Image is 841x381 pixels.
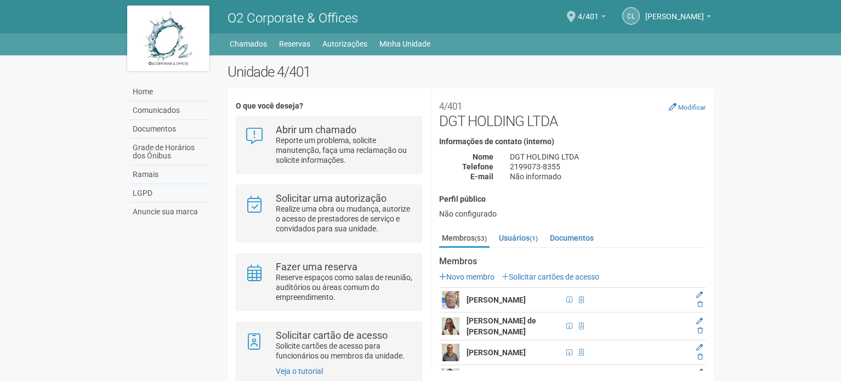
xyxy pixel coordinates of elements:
a: Excluir membro [697,300,703,308]
div: Não informado [502,172,714,181]
a: Documentos [130,120,211,139]
p: Reserve espaços como salas de reunião, auditórios ou áreas comum do empreendimento. [276,272,413,302]
h2: Unidade 4/401 [228,64,714,80]
img: user.png [442,291,459,309]
h4: Perfil público [439,195,706,203]
a: Editar membro [696,291,703,299]
a: 4/401 [578,14,606,22]
strong: Telefone [462,162,493,171]
a: Abrir um chamado Reporte um problema, solicite manutenção, faça uma reclamação ou solicite inform... [245,125,413,165]
a: Usuários(1) [496,230,541,246]
strong: Abrir um chamado [276,124,356,135]
small: Modificar [678,104,706,111]
img: user.png [442,344,459,361]
a: Autorizações [322,36,367,52]
p: Solicite cartões de acesso para funcionários ou membros da unidade. [276,341,413,361]
a: Editar membro [696,344,703,351]
span: Claudia Luíza Soares de Castro [645,2,704,21]
h4: Informações de contato (interno) [439,138,706,146]
a: Editar membro [696,317,703,325]
a: Solicitar cartão de acesso Solicite cartões de acesso para funcionários ou membros da unidade. [245,331,413,361]
strong: Membros [439,257,706,266]
span: 4/401 [578,2,599,21]
a: CL [622,7,640,25]
strong: Fazer uma reserva [276,261,357,272]
a: Home [130,83,211,101]
a: Excluir membro [697,327,703,334]
a: Minha Unidade [379,36,430,52]
a: Solicitar uma autorização Realize uma obra ou mudança, autorize o acesso de prestadores de serviç... [245,194,413,234]
a: [PERSON_NAME] [645,14,711,22]
div: 2199073-8355 [502,162,714,172]
p: Realize uma obra ou mudança, autorize o acesso de prestadores de serviço e convidados para sua un... [276,204,413,234]
strong: Nome [473,152,493,161]
a: Excluir membro [697,353,703,361]
h4: O que você deseja? [236,102,422,110]
div: Não configurado [439,209,706,219]
small: (53) [475,235,487,242]
a: Ramais [130,166,211,184]
a: Editar membro [696,368,703,376]
p: Reporte um problema, solicite manutenção, faça uma reclamação ou solicite informações. [276,135,413,165]
strong: [PERSON_NAME] [467,348,526,357]
a: Anuncie sua marca [130,203,211,221]
small: (1) [530,235,538,242]
a: Modificar [669,103,706,111]
a: Membros(53) [439,230,490,248]
a: Solicitar cartões de acesso [502,272,599,281]
strong: Solicitar cartão de acesso [276,329,388,341]
div: DGT HOLDING LTDA [502,152,714,162]
span: O2 Corporate & Offices [228,10,358,26]
a: Fazer uma reserva Reserve espaços como salas de reunião, auditórios ou áreas comum do empreendime... [245,262,413,302]
strong: E-mail [470,172,493,181]
h2: DGT HOLDING LTDA [439,96,706,129]
a: LGPD [130,184,211,203]
small: 4/401 [439,101,462,112]
img: user.png [442,317,459,335]
img: logo.jpg [127,5,209,71]
strong: [PERSON_NAME] de [PERSON_NAME] [467,316,536,336]
a: Grade de Horários dos Ônibus [130,139,211,166]
a: Veja o tutorial [276,367,323,376]
strong: Solicitar uma autorização [276,192,387,204]
a: Documentos [547,230,596,246]
a: Chamados [230,36,267,52]
a: Novo membro [439,272,495,281]
strong: [PERSON_NAME] [467,295,526,304]
a: Comunicados [130,101,211,120]
a: Reservas [279,36,310,52]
